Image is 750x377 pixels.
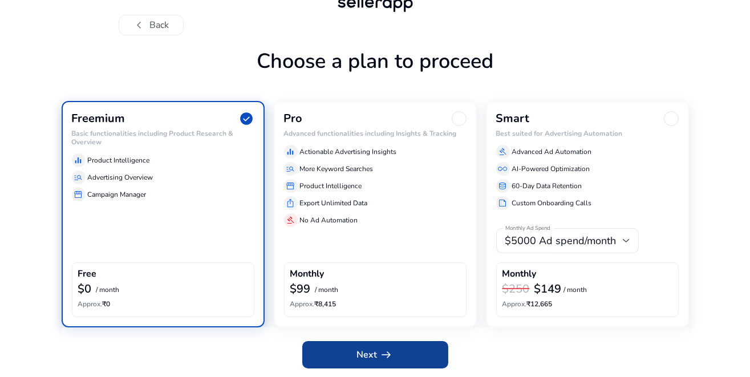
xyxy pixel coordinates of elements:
[290,300,460,308] h6: ₹8,415
[133,18,147,32] span: chevron_left
[74,190,83,199] span: storefront
[505,234,617,248] span: $5000 Ad spend/month
[240,111,254,126] span: check_circle
[286,164,295,173] span: manage_search
[286,181,295,190] span: storefront
[286,198,295,208] span: ios_share
[78,281,92,297] b: $0
[498,164,508,173] span: all_inclusive
[496,129,679,137] h6: Best suited for Advertising Automation
[380,348,394,362] span: arrow_right_alt
[119,15,184,35] button: chevron_leftBack
[290,269,325,279] h4: Monthly
[498,198,508,208] span: summarize
[284,112,303,125] h3: Pro
[512,147,592,157] p: Advanced Ad Automation
[284,129,467,137] h6: Advanced functionalities including Insights & Tracking
[315,286,339,294] p: / month
[300,181,362,191] p: Product Intelligence
[498,181,508,190] span: database
[72,129,254,146] h6: Basic functionalities including Product Research & Overview
[512,181,582,191] p: 60-Day Data Retention
[290,299,315,309] span: Approx.
[78,299,103,309] span: Approx.
[286,147,295,156] span: equalizer
[78,300,248,308] h6: ₹0
[74,173,83,182] span: manage_search
[290,281,311,297] b: $99
[88,172,153,183] p: Advertising Overview
[96,286,120,294] p: / month
[534,281,562,297] b: $149
[564,286,587,294] p: / month
[300,147,397,157] p: Actionable Advertising Insights
[88,155,150,165] p: Product Intelligence
[357,348,394,362] span: Next
[302,341,448,368] button: Nextarrow_right_alt
[512,198,592,208] p: Custom Onboarding Calls
[502,269,537,279] h4: Monthly
[74,156,83,165] span: equalizer
[496,112,530,125] h3: Smart
[78,269,97,279] h4: Free
[72,112,125,125] h3: Freemium
[286,216,295,225] span: gavel
[498,147,508,156] span: gavel
[88,189,147,200] p: Campaign Manager
[512,164,590,174] p: AI-Powered Optimization
[300,198,368,208] p: Export Unlimited Data
[502,282,530,296] h3: $250
[62,49,689,101] h1: Choose a plan to proceed
[300,164,374,174] p: More Keyword Searches
[502,300,672,308] h6: ₹12,665
[300,215,358,225] p: No Ad Automation
[505,225,550,233] mat-label: Monthly Ad Spend
[502,299,527,309] span: Approx.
